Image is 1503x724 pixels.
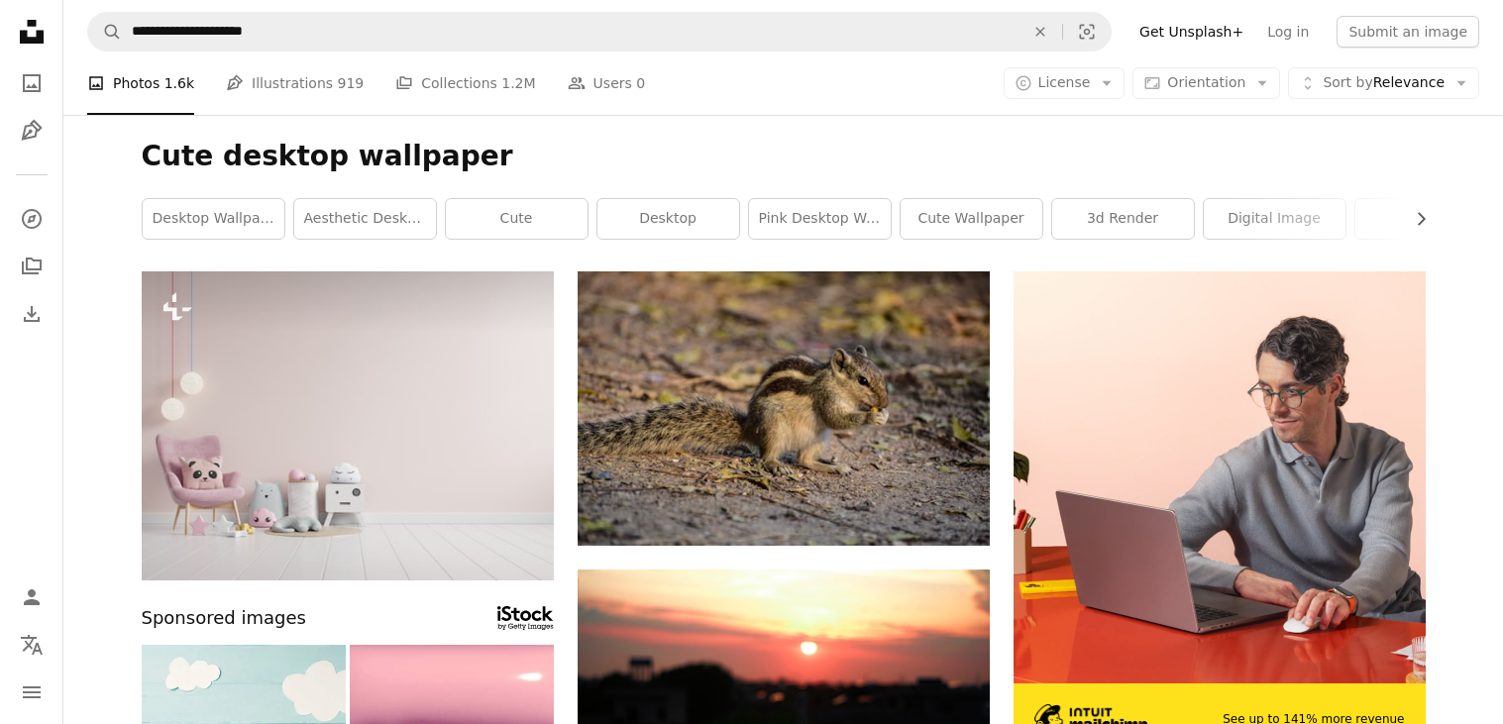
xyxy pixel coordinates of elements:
a: digital image [1204,199,1345,239]
a: Mock up wall in the children's room in light pink color wall background.3d rendering [142,416,554,434]
a: Download History [12,294,52,334]
span: Sort by [1323,74,1372,90]
a: 3d render [1052,199,1194,239]
a: A white cat sitting on top of a wooden box [578,697,990,715]
button: Menu [12,672,52,712]
a: Get Unsplash+ [1127,16,1255,48]
a: aesthetic desktop wallpaper [294,199,436,239]
a: cute wallpaper [901,199,1042,239]
button: Visual search [1063,13,1111,51]
a: Collections 1.2M [395,52,535,115]
button: Language [12,625,52,665]
img: file-1722962848292-892f2e7827caimage [1014,271,1426,683]
img: Mock up wall in the children's room in light pink color wall background.3d rendering [142,271,554,580]
a: desktop [597,199,739,239]
button: License [1004,67,1126,99]
a: Users 0 [568,52,646,115]
button: scroll list to the right [1403,199,1426,239]
span: 0 [636,72,645,94]
a: 3d [1355,199,1497,239]
a: desktop wallpaper [143,199,284,239]
button: Sort byRelevance [1288,67,1479,99]
a: Illustrations [12,111,52,151]
a: A small rodent is sitting on the ground [578,399,990,417]
a: Home — Unsplash [12,12,52,55]
span: Relevance [1323,73,1445,93]
span: Orientation [1167,74,1245,90]
a: pink desktop wallpaper [749,199,891,239]
a: Log in / Sign up [12,577,52,617]
span: 1.2M [501,72,535,94]
a: Illustrations 919 [226,52,364,115]
a: Log in [1255,16,1321,48]
button: Orientation [1132,67,1280,99]
h1: Cute desktop wallpaper [142,139,1426,174]
a: cute [446,199,588,239]
a: Collections [12,247,52,286]
img: A small rodent is sitting on the ground [578,271,990,546]
form: Find visuals sitewide [87,12,1112,52]
button: Submit an image [1337,16,1479,48]
span: 919 [338,72,365,94]
a: Photos [12,63,52,103]
a: Explore [12,199,52,239]
span: Sponsored images [142,604,306,633]
span: License [1038,74,1091,90]
button: Search Unsplash [88,13,122,51]
button: Clear [1019,13,1062,51]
